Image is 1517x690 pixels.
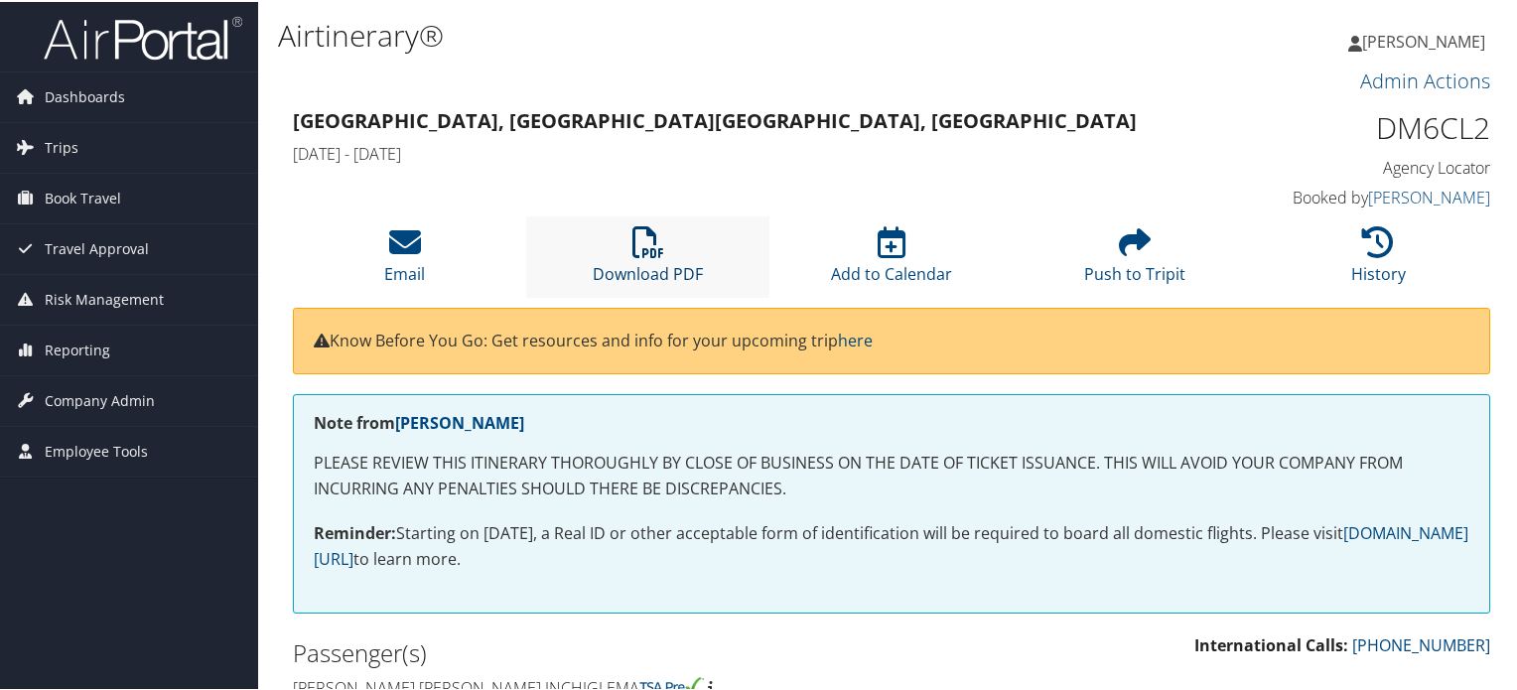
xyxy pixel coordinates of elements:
[1194,632,1348,654] strong: International Calls:
[45,172,121,221] span: Book Travel
[293,105,1137,132] strong: [GEOGRAPHIC_DATA], [GEOGRAPHIC_DATA] [GEOGRAPHIC_DATA], [GEOGRAPHIC_DATA]
[45,273,164,323] span: Risk Management
[593,235,703,283] a: Download PDF
[1213,185,1490,207] h4: Booked by
[293,141,1183,163] h4: [DATE] - [DATE]
[1368,185,1490,207] a: [PERSON_NAME]
[1213,105,1490,147] h1: DM6CL2
[44,13,242,60] img: airportal-logo.png
[831,235,952,283] a: Add to Calendar
[1352,632,1490,654] a: [PHONE_NUMBER]
[293,634,877,668] h2: Passenger(s)
[314,327,1469,352] p: Know Before You Go: Get resources and info for your upcoming trip
[45,425,148,475] span: Employee Tools
[384,235,425,283] a: Email
[45,70,125,120] span: Dashboards
[45,374,155,424] span: Company Admin
[278,13,1096,55] h1: Airtinerary®
[1084,235,1185,283] a: Push to Tripit
[1351,235,1406,283] a: History
[45,324,110,373] span: Reporting
[1362,29,1485,51] span: [PERSON_NAME]
[45,121,78,171] span: Trips
[395,410,524,432] a: [PERSON_NAME]
[314,410,524,432] strong: Note from
[314,449,1469,499] p: PLEASE REVIEW THIS ITINERARY THOROUGHLY BY CLOSE OF BUSINESS ON THE DATE OF TICKET ISSUANCE. THIS...
[314,520,396,542] strong: Reminder:
[1213,155,1490,177] h4: Agency Locator
[314,519,1469,570] p: Starting on [DATE], a Real ID or other acceptable form of identification will be required to boar...
[45,222,149,272] span: Travel Approval
[838,328,873,349] a: here
[1360,66,1490,92] a: Admin Actions
[314,520,1468,568] a: [DOMAIN_NAME][URL]
[1348,10,1505,69] a: [PERSON_NAME]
